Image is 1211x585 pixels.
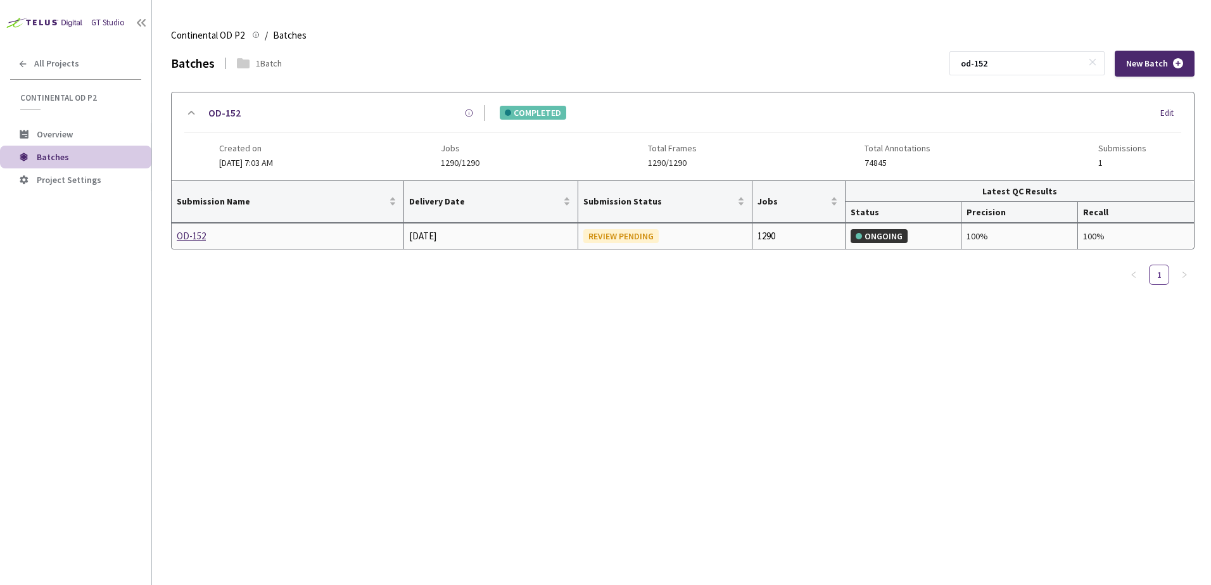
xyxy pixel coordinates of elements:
[967,229,1072,243] div: 100%
[208,105,241,121] a: OD-152
[648,143,697,153] span: Total Frames
[583,229,659,243] div: REVIEW PENDING
[1150,265,1169,284] a: 1
[172,181,404,223] th: Submission Name
[1174,265,1195,285] li: Next Page
[441,143,479,153] span: Jobs
[851,229,908,243] div: ONGOING
[404,181,578,223] th: Delivery Date
[1098,143,1146,153] span: Submissions
[1124,265,1144,285] button: left
[758,196,828,206] span: Jobs
[37,151,69,163] span: Batches
[409,196,561,206] span: Delivery Date
[648,158,697,168] span: 1290/1290
[500,106,566,120] div: COMPLETED
[1149,265,1169,285] li: 1
[953,52,1088,75] input: Search
[961,202,1077,223] th: Precision
[1124,265,1144,285] li: Previous Page
[37,129,73,140] span: Overview
[20,92,134,103] span: Continental OD P2
[91,17,125,29] div: GT Studio
[1098,158,1146,168] span: 1
[37,174,101,186] span: Project Settings
[265,28,268,43] li: /
[865,143,930,153] span: Total Annotations
[441,158,479,168] span: 1290/1290
[752,181,846,223] th: Jobs
[409,229,573,244] div: [DATE]
[758,229,840,244] div: 1290
[34,58,79,69] span: All Projects
[1083,229,1189,243] div: 100%
[846,202,961,223] th: Status
[583,196,735,206] span: Submission Status
[846,181,1194,202] th: Latest QC Results
[172,92,1194,180] div: OD-152COMPLETEDEditCreated on[DATE] 7:03 AMJobs1290/1290Total Frames1290/1290Total Annotations748...
[1181,271,1188,279] span: right
[219,157,273,168] span: [DATE] 7:03 AM
[177,229,311,244] a: OD-152
[865,158,930,168] span: 74845
[1078,202,1194,223] th: Recall
[1174,265,1195,285] button: right
[256,57,282,70] div: 1 Batch
[578,181,752,223] th: Submission Status
[1160,107,1181,120] div: Edit
[273,28,307,43] span: Batches
[1130,271,1138,279] span: left
[1126,58,1168,69] span: New Batch
[171,54,215,73] div: Batches
[177,196,386,206] span: Submission Name
[171,28,244,43] span: Continental OD P2
[219,143,273,153] span: Created on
